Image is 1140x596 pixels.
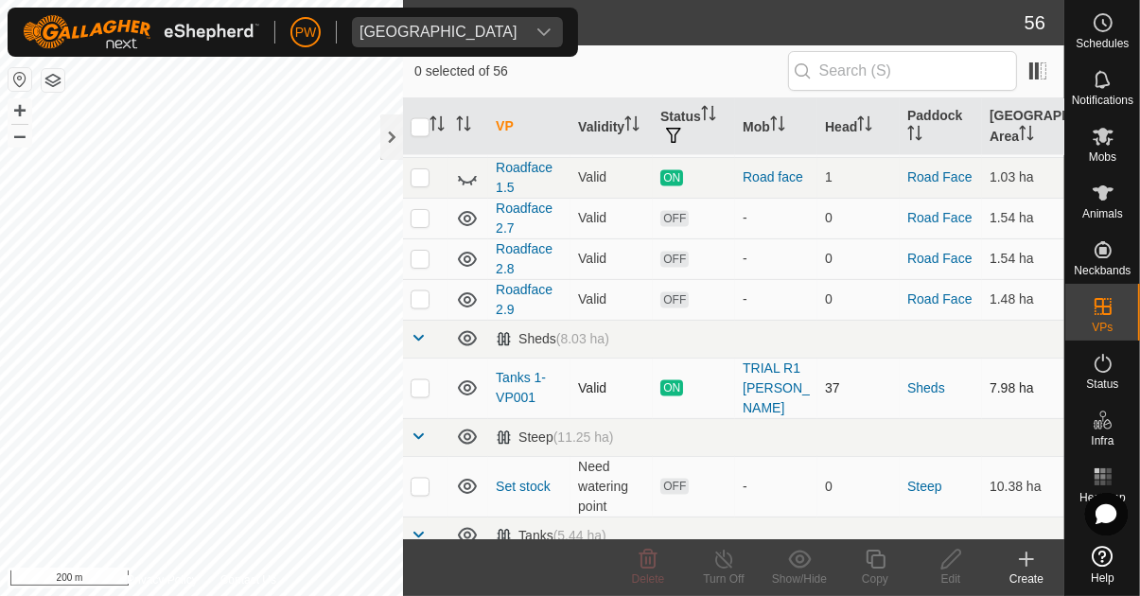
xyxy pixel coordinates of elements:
[1092,322,1113,333] span: VPs
[770,119,785,134] p-sorticon: Activate to sort
[660,211,689,227] span: OFF
[837,570,913,587] div: Copy
[743,359,810,418] div: TRIAL R1 [PERSON_NAME]
[295,23,317,43] span: PW
[496,429,613,446] div: Steep
[743,167,810,187] div: Road face
[414,61,788,81] span: 0 selected of 56
[553,528,606,543] span: (5.44 ha)
[660,479,689,495] span: OFF
[360,25,517,40] div: [GEOGRAPHIC_DATA]
[982,98,1064,156] th: [GEOGRAPHIC_DATA] Area
[220,571,276,588] a: Contact Us
[496,370,546,405] a: Tanks 1-VP001
[1082,208,1123,219] span: Animals
[1065,538,1140,591] a: Help
[1025,9,1045,37] span: 56
[1074,265,1131,276] span: Neckbands
[817,157,900,198] td: 1
[1076,38,1129,49] span: Schedules
[556,331,609,346] span: (8.03 ha)
[496,160,552,195] a: Roadface 1.5
[817,279,900,320] td: 0
[488,98,570,156] th: VP
[1089,151,1116,163] span: Mobs
[900,98,982,156] th: Paddock
[624,119,640,134] p-sorticon: Activate to sort
[735,98,817,156] th: Mob
[414,11,1025,34] h2: In Rotation
[743,477,810,497] div: -
[982,358,1064,418] td: 7.98 ha
[1019,129,1034,144] p-sorticon: Activate to sort
[570,98,653,156] th: Validity
[907,291,972,307] a: Road Face
[632,572,665,586] span: Delete
[817,456,900,517] td: 0
[553,429,614,445] span: (11.25 ha)
[857,119,872,134] p-sorticon: Activate to sort
[570,157,653,198] td: Valid
[525,17,563,47] div: dropdown trigger
[570,358,653,418] td: Valid
[982,198,1064,238] td: 1.54 ha
[127,571,198,588] a: Privacy Policy
[660,380,683,396] span: ON
[701,109,716,124] p-sorticon: Activate to sort
[907,251,972,266] a: Road Face
[1091,435,1114,447] span: Infra
[743,208,810,228] div: -
[660,252,689,268] span: OFF
[9,68,31,91] button: Reset Map
[570,279,653,320] td: Valid
[1072,95,1133,106] span: Notifications
[570,456,653,517] td: Need watering point
[817,238,900,279] td: 0
[907,129,922,144] p-sorticon: Activate to sort
[23,15,259,49] img: Gallagher Logo
[430,119,445,134] p-sorticon: Activate to sort
[9,99,31,122] button: +
[1086,378,1118,390] span: Status
[9,124,31,147] button: –
[570,198,653,238] td: Valid
[496,528,606,544] div: Tanks
[1091,572,1114,584] span: Help
[496,282,552,317] a: Roadface 2.9
[817,98,900,156] th: Head
[913,570,989,587] div: Edit
[456,119,471,134] p-sorticon: Activate to sort
[1079,492,1126,503] span: Heatmap
[496,479,551,494] a: Set stock
[989,570,1064,587] div: Create
[653,98,735,156] th: Status
[743,249,810,269] div: -
[907,169,972,184] a: Road Face
[762,570,837,587] div: Show/Hide
[817,198,900,238] td: 0
[907,380,945,395] a: Sheds
[42,69,64,92] button: Map Layers
[496,201,552,236] a: Roadface 2.7
[496,241,552,276] a: Roadface 2.8
[982,238,1064,279] td: 1.54 ha
[352,17,525,47] span: Kawhia Farm
[743,289,810,309] div: -
[788,51,1017,91] input: Search (S)
[496,331,609,347] div: Sheds
[907,210,972,225] a: Road Face
[817,358,900,418] td: 37
[982,279,1064,320] td: 1.48 ha
[570,238,653,279] td: Valid
[982,157,1064,198] td: 1.03 ha
[686,570,762,587] div: Turn Off
[907,479,942,494] a: Steep
[660,292,689,308] span: OFF
[982,456,1064,517] td: 10.38 ha
[660,170,683,186] span: ON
